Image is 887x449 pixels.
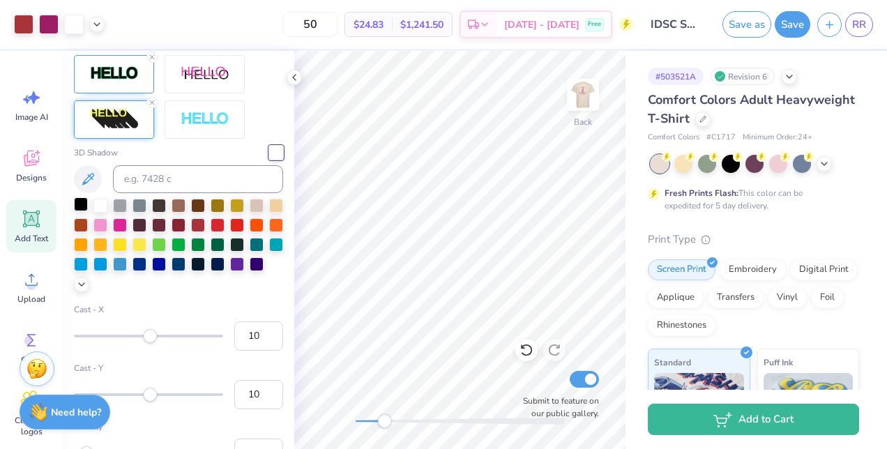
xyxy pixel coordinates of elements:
[181,112,229,128] img: Negative Space
[775,11,810,38] button: Save
[648,68,704,85] div: # 503521A
[90,66,139,82] img: Stroke
[654,373,744,443] img: Standard
[648,259,715,280] div: Screen Print
[181,66,229,83] img: Shadow
[764,373,854,443] img: Puff Ink
[8,415,54,437] span: Clipart & logos
[113,165,283,193] input: e.g. 7428 c
[574,116,592,128] div: Back
[16,172,47,183] span: Designs
[143,329,157,343] div: Accessibility label
[720,259,786,280] div: Embroidery
[51,406,101,419] strong: Need help?
[648,287,704,308] div: Applique
[640,10,708,38] input: Untitled Design
[845,13,873,37] a: RR
[354,17,384,32] span: $24.83
[764,355,793,370] span: Puff Ink
[708,287,764,308] div: Transfers
[648,404,859,435] button: Add to Cart
[743,132,812,144] span: Minimum Order: 24 +
[648,231,859,248] div: Print Type
[852,17,866,33] span: RR
[648,132,699,144] span: Comfort Colors
[665,188,738,199] strong: Fresh Prints Flash:
[377,414,391,428] div: Accessibility label
[15,233,48,244] span: Add Text
[711,68,775,85] div: Revision 6
[400,17,443,32] span: $1,241.50
[665,187,836,212] div: This color can be expedited for 5 day delivery.
[722,11,771,38] button: Save as
[768,287,807,308] div: Vinyl
[569,81,597,109] img: Back
[588,20,601,29] span: Free
[143,388,157,402] div: Accessibility label
[504,17,579,32] span: [DATE] - [DATE]
[706,132,736,144] span: # C1717
[90,108,139,130] img: 3D Illusion
[648,91,855,127] span: Comfort Colors Adult Heavyweight T-Shirt
[74,146,118,159] label: 3D Shadow
[15,112,48,123] span: Image AI
[648,315,715,336] div: Rhinestones
[515,395,599,420] label: Submit to feature on our public gallery.
[74,362,283,374] label: Cast - Y
[790,259,858,280] div: Digital Print
[654,355,691,370] span: Standard
[283,12,338,37] input: – –
[811,287,844,308] div: Foil
[17,294,45,305] span: Upload
[74,303,283,316] label: Cast - X
[74,420,283,433] label: Density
